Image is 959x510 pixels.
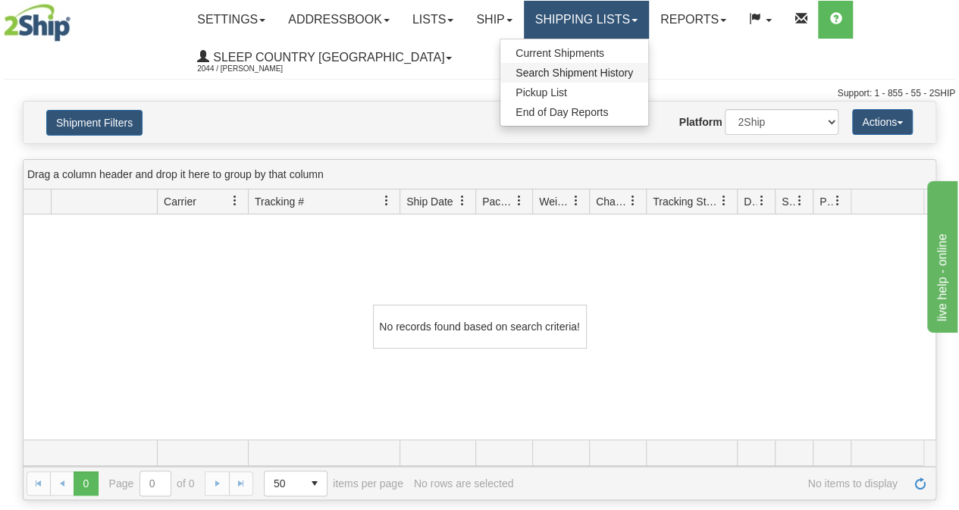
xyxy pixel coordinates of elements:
a: Settings [186,1,277,39]
div: Support: 1 - 855 - 55 - 2SHIP [4,87,955,100]
a: Addressbook [277,1,401,39]
a: Ship Date filter column settings [450,188,475,214]
a: Tracking # filter column settings [374,188,400,214]
a: Ship [465,1,523,39]
a: Charge filter column settings [620,188,646,214]
div: No records found based on search criteria! [373,305,587,349]
a: Pickup List [500,83,648,102]
span: Pickup Status [820,194,832,209]
span: Weight [539,194,571,209]
span: Shipment Issues [782,194,794,209]
div: No rows are selected [414,477,514,490]
span: Packages [482,194,514,209]
span: Delivery Status [744,194,757,209]
span: No items to display [524,477,898,490]
span: Charge [596,194,628,209]
a: Reports [649,1,738,39]
span: Page 0 [74,471,98,496]
a: Pickup Status filter column settings [825,188,851,214]
span: Page sizes drop down [264,471,328,496]
span: Pickup List [516,86,567,99]
div: grid grouping header [24,160,935,189]
a: Search Shipment History [500,63,648,83]
a: Carrier filter column settings [222,188,248,214]
iframe: chat widget [924,177,957,332]
a: Shipment Issues filter column settings [787,188,813,214]
span: select [302,471,327,496]
button: Shipment Filters [46,110,143,136]
span: End of Day Reports [516,106,608,118]
span: Current Shipments [516,47,604,59]
span: Search Shipment History [516,67,633,79]
a: Lists [401,1,465,39]
a: Weight filter column settings [563,188,589,214]
button: Actions [852,109,913,135]
div: live help - online [11,9,140,27]
a: Delivery Status filter column settings [749,188,775,214]
span: 2044 / [PERSON_NAME] [197,61,311,77]
span: Ship Date [406,194,453,209]
span: 50 [274,476,293,491]
span: Tracking # [255,194,304,209]
label: Platform [679,114,722,130]
img: logo2044.jpg [4,4,71,42]
a: Sleep Country [GEOGRAPHIC_DATA] 2044 / [PERSON_NAME] [186,39,463,77]
a: End of Day Reports [500,102,648,122]
a: Tracking Status filter column settings [711,188,737,214]
span: items per page [264,471,403,496]
span: Carrier [164,194,196,209]
a: Refresh [908,471,932,496]
span: Tracking Status [653,194,719,209]
span: Page of 0 [109,471,195,496]
span: Sleep Country [GEOGRAPHIC_DATA] [209,51,444,64]
a: Current Shipments [500,43,648,63]
a: Packages filter column settings [506,188,532,214]
a: Shipping lists [524,1,649,39]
